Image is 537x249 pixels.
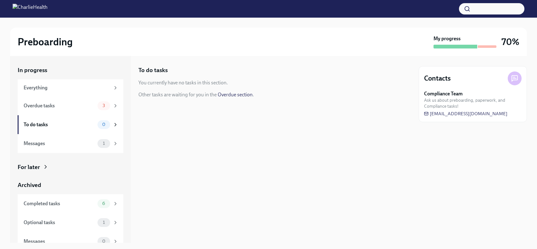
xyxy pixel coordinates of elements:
span: 3 [99,103,109,108]
div: Optional tasks [24,219,95,226]
a: Archived [18,181,123,189]
span: Ask us about preboarding, paperwork, and Compliance tasks! [424,97,522,109]
a: For later [18,163,123,171]
img: CharlieHealth [13,4,48,14]
div: Overdue tasks [24,102,95,109]
span: Other tasks are waiting for you in the [138,92,217,98]
a: Overdue tasks3 [18,96,123,115]
div: Messages [24,238,95,245]
a: [EMAIL_ADDRESS][DOMAIN_NAME] [424,110,507,117]
span: 0 [98,239,109,244]
div: Everything [24,84,110,91]
div: Completed tasks [24,200,95,207]
h5: To do tasks [138,66,168,74]
a: Messages1 [18,134,123,153]
a: Everything [18,79,123,96]
span: 0 [98,122,109,127]
h3: 70% [501,36,519,48]
div: Messages [24,140,95,147]
a: Optional tasks1 [18,213,123,232]
div: To do tasks [24,121,95,128]
div: For later [18,163,40,171]
h2: Preboarding [18,36,73,48]
div: You currently have no tasks in this section. [138,79,228,86]
span: 1 [99,141,109,146]
span: 1 [99,220,109,225]
strong: My progress [434,35,461,42]
span: 6 [98,201,109,206]
span: . [253,92,254,98]
h4: Contacts [424,74,451,83]
strong: Compliance Team [424,90,463,97]
a: In progress [18,66,123,74]
a: Completed tasks6 [18,194,123,213]
a: Overdue section [218,92,253,98]
a: To do tasks0 [18,115,123,134]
